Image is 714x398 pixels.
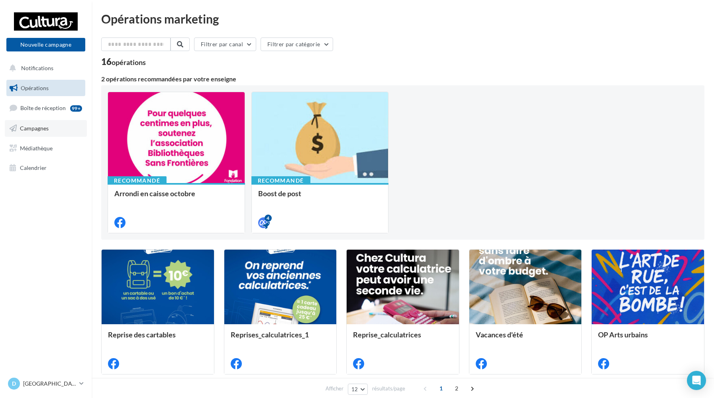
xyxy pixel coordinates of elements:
div: Boost de post [258,189,382,205]
span: 12 [351,386,358,392]
div: opérations [112,59,146,66]
button: Filtrer par canal [194,37,256,51]
span: Médiathèque [20,144,53,151]
p: [GEOGRAPHIC_DATA] [23,380,76,388]
div: Open Intercom Messenger [687,371,706,390]
span: D [12,380,16,388]
div: OP Arts urbains [598,331,698,347]
button: Notifications [5,60,84,77]
div: Vacances d'été [476,331,575,347]
div: Arrondi en caisse octobre [114,189,238,205]
a: Opérations [5,80,87,97]
a: Médiathèque [5,140,87,157]
span: Campagnes [20,125,49,132]
a: Calendrier [5,160,87,176]
a: Campagnes [5,120,87,137]
div: Opérations marketing [101,13,704,25]
a: D [GEOGRAPHIC_DATA] [6,376,85,391]
span: Notifications [21,65,53,71]
span: Boîte de réception [20,104,66,111]
button: Filtrer par catégorie [261,37,333,51]
div: 2 opérations recommandées par votre enseigne [101,76,704,82]
span: Calendrier [20,164,47,171]
button: Nouvelle campagne [6,38,85,51]
div: Recommandé [108,176,167,185]
div: Reprises_calculatrices_1 [231,331,330,347]
span: Opérations [21,85,49,91]
div: Reprise des cartables [108,331,208,347]
div: Recommandé [251,176,310,185]
span: 2 [450,382,463,395]
div: Reprise_calculatrices [353,331,453,347]
div: 4 [265,215,272,222]
div: 16 [101,57,146,66]
div: 99+ [70,105,82,112]
span: résultats/page [372,385,405,392]
span: Afficher [326,385,343,392]
a: Boîte de réception99+ [5,99,87,116]
span: 1 [435,382,447,395]
button: 12 [348,384,368,395]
